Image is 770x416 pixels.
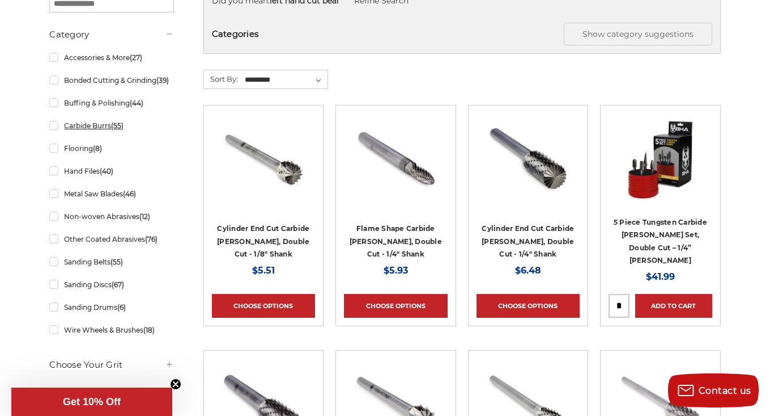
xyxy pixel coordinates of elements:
[139,212,150,221] span: (12)
[49,207,174,226] a: Non-woven Abrasives
[243,72,327,89] select: Sort By:
[49,161,174,181] a: Hand Files
[49,320,174,340] a: Wire Wheels & Brushes
[93,144,102,153] span: (8)
[384,265,408,276] span: $5.93
[614,218,707,265] a: 5 Piece Tungsten Carbide [PERSON_NAME] Set, Double Cut – 1/4” [PERSON_NAME]
[212,294,316,318] a: Choose Options
[212,23,712,45] h5: Categories
[217,224,309,258] a: Cylinder End Cut Carbide [PERSON_NAME], Double Cut - 1/8" Shank
[477,114,580,217] a: End Cut Cylinder shape carbide bur 1/4" shank
[11,388,172,416] div: Get 10% OffClose teaser
[212,114,316,217] a: double cut 1/8 inch shank cylinder carbide burr
[564,23,712,45] button: Show category suggestions
[49,70,174,90] a: Bonded Cutting & Grinding
[110,258,123,266] span: (55)
[49,358,174,372] h5: Choose Your Grit
[49,252,174,272] a: Sanding Belts
[477,294,580,318] a: Choose Options
[350,224,442,258] a: Flame Shape Carbide [PERSON_NAME], Double Cut - 1/4" Shank
[218,114,309,204] img: double cut 1/8 inch shank cylinder carbide burr
[515,265,541,276] span: $6.48
[123,190,136,198] span: (46)
[483,114,573,204] img: End Cut Cylinder shape carbide bur 1/4" shank
[63,396,121,407] span: Get 10% Off
[482,224,574,258] a: Cylinder End Cut Carbide [PERSON_NAME], Double Cut - 1/4" Shank
[204,70,238,87] label: Sort By:
[49,275,174,295] a: Sanding Discs
[143,326,155,334] span: (18)
[111,121,124,130] span: (55)
[350,114,441,204] img: Flame shape carbide bur 1/4" shank
[49,229,174,249] a: Other Coated Abrasives
[49,184,174,204] a: Metal Saw Blades
[49,138,174,158] a: Flooring
[49,93,174,113] a: Buffing & Polishing
[100,167,113,175] span: (40)
[344,114,448,217] a: Flame shape carbide bur 1/4" shank
[112,280,124,289] span: (67)
[609,114,712,217] a: BHA Double Cut Carbide Burr 5 Piece Set, 1/4" Shank
[635,294,712,318] a: Add to Cart
[49,28,174,41] h5: Category
[699,385,751,396] span: Contact us
[344,294,448,318] a: Choose Options
[252,265,275,276] span: $5.51
[615,114,705,204] img: BHA Double Cut Carbide Burr 5 Piece Set, 1/4" Shank
[156,76,169,85] span: (39)
[49,297,174,317] a: Sanding Drums
[646,271,675,282] span: $41.99
[117,303,126,312] span: (6)
[49,48,174,68] a: Accessories & More
[130,99,143,107] span: (44)
[145,235,158,243] span: (76)
[49,387,174,401] h5: Grit
[49,116,174,136] a: Carbide Burrs
[668,373,759,407] button: Contact us
[170,379,181,390] button: Close teaser
[130,53,142,62] span: (27)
